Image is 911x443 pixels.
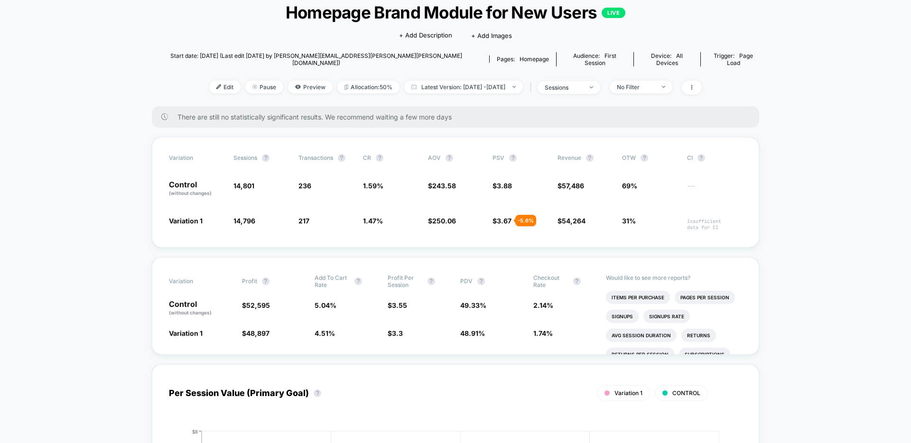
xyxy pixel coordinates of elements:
[533,329,553,337] span: 1.74 %
[399,31,452,40] span: + Add Description
[545,84,583,91] div: sessions
[152,52,481,66] span: Start date: [DATE] (Last edit [DATE] by [PERSON_NAME][EMAIL_ADDRESS][PERSON_NAME][PERSON_NAME][DO...
[617,83,655,91] div: No Filter
[192,428,198,434] tspan: $8
[404,81,523,93] span: Latest Version: [DATE] - [DATE]
[590,86,593,88] img: end
[428,182,456,190] span: $
[169,274,221,288] span: Variation
[558,182,584,190] span: $
[169,190,212,196] span: (without changes)
[298,182,311,190] span: 236
[606,310,639,323] li: Signups
[432,182,456,190] span: 243.58
[233,217,255,225] span: 14,796
[169,329,203,337] span: Variation 1
[687,183,742,197] span: ---
[363,154,371,161] span: CR
[298,154,333,161] span: Transactions
[428,154,441,161] span: AOV
[497,55,549,63] div: Pages:
[586,154,594,162] button: ?
[493,217,511,225] span: $
[460,329,485,337] span: 48.91 %
[614,389,642,397] span: Variation 1
[509,154,517,162] button: ?
[471,32,512,39] span: + Add Images
[432,217,456,225] span: 250.06
[344,84,348,90] img: rebalance
[606,291,670,304] li: Items Per Purchase
[169,154,221,162] span: Variation
[727,52,753,66] span: Page Load
[315,301,336,309] span: 5.04 %
[182,2,729,22] span: Homepage Brand Module for New Users
[606,348,674,361] li: Returns Per Session
[606,274,742,281] p: Would like to see more reports?
[428,217,456,225] span: $
[428,277,435,285] button: ?
[687,154,739,162] span: CI
[493,182,512,190] span: $
[562,182,584,190] span: 57,486
[520,55,549,63] span: homepage
[209,81,241,93] span: Edit
[337,81,400,93] span: Allocation: 50%
[497,217,511,225] span: 3.67
[477,277,485,285] button: ?
[169,300,232,316] p: Control
[363,182,383,190] span: 1.59 %
[233,182,254,190] span: 14,801
[573,277,581,285] button: ?
[643,310,690,323] li: Signups Rate
[687,218,742,231] span: Insufficient data for CI
[558,217,586,225] span: $
[169,181,224,197] p: Control
[497,182,512,190] span: 3.88
[708,52,759,66] div: Trigger:
[662,86,665,88] img: end
[388,301,407,309] span: $
[656,52,683,66] span: all devices
[515,215,536,226] div: - 5.6 %
[533,301,553,309] span: 2.14 %
[533,274,568,288] span: Checkout Rate
[493,154,504,161] span: PSV
[388,274,423,288] span: Profit Per Session
[585,52,617,66] span: First Session
[177,113,740,121] span: There are still no statistically significant results. We recommend waiting a few more days
[314,389,321,397] button: ?
[411,84,417,89] img: calendar
[622,217,636,225] span: 31%
[697,154,705,162] button: ?
[622,182,637,190] span: 69%
[602,8,625,18] p: LIVE
[376,154,383,162] button: ?
[392,329,403,337] span: 3.3
[460,301,486,309] span: 49.33 %
[169,310,212,315] span: (without changes)
[246,329,270,337] span: 48,897
[233,154,257,161] span: Sessions
[679,348,730,361] li: Subscriptions
[246,301,270,309] span: 52,595
[460,277,473,285] span: PDV
[288,81,333,93] span: Preview
[245,81,283,93] span: Pause
[562,217,586,225] span: 54,264
[622,154,674,162] span: OTW
[528,81,538,94] span: |
[242,329,270,337] span: $
[242,277,257,285] span: Profit
[338,154,345,162] button: ?
[641,154,648,162] button: ?
[216,84,221,89] img: edit
[633,52,700,66] span: Device:
[446,154,453,162] button: ?
[252,84,257,89] img: end
[388,329,403,337] span: $
[169,217,203,225] span: Variation 1
[512,86,516,88] img: end
[558,154,581,161] span: Revenue
[672,389,700,397] span: CONTROL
